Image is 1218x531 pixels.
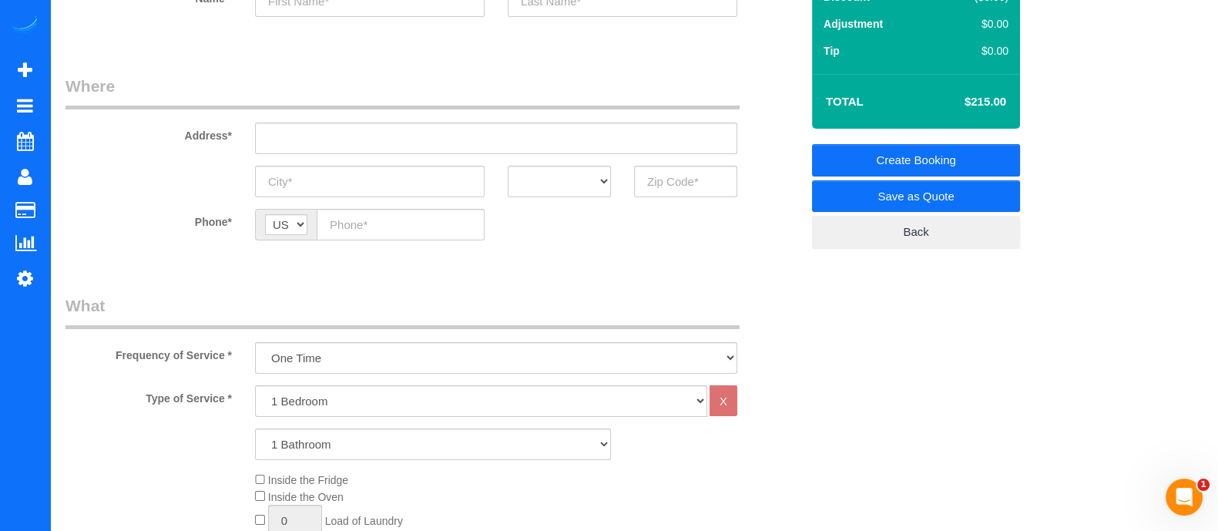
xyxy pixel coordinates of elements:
[824,43,840,59] label: Tip
[54,123,243,143] label: Address*
[65,75,740,109] legend: Where
[634,166,737,197] input: Zip Code*
[824,16,883,32] label: Adjustment
[1197,479,1210,491] span: 1
[54,342,243,363] label: Frequency of Service *
[826,95,864,108] strong: Total
[325,515,403,527] span: Load of Laundry
[65,294,740,329] legend: What
[1166,479,1203,516] iframe: Intercom live chat
[255,166,485,197] input: City*
[918,96,1006,109] h4: $215.00
[54,385,243,406] label: Type of Service *
[812,144,1020,176] a: Create Booking
[317,209,485,240] input: Phone*
[268,491,344,503] span: Inside the Oven
[812,180,1020,213] a: Save as Quote
[937,43,1008,59] div: $0.00
[268,474,348,486] span: Inside the Fridge
[9,15,40,37] img: Automaid Logo
[812,216,1020,248] a: Back
[937,16,1008,32] div: $0.00
[54,209,243,230] label: Phone*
